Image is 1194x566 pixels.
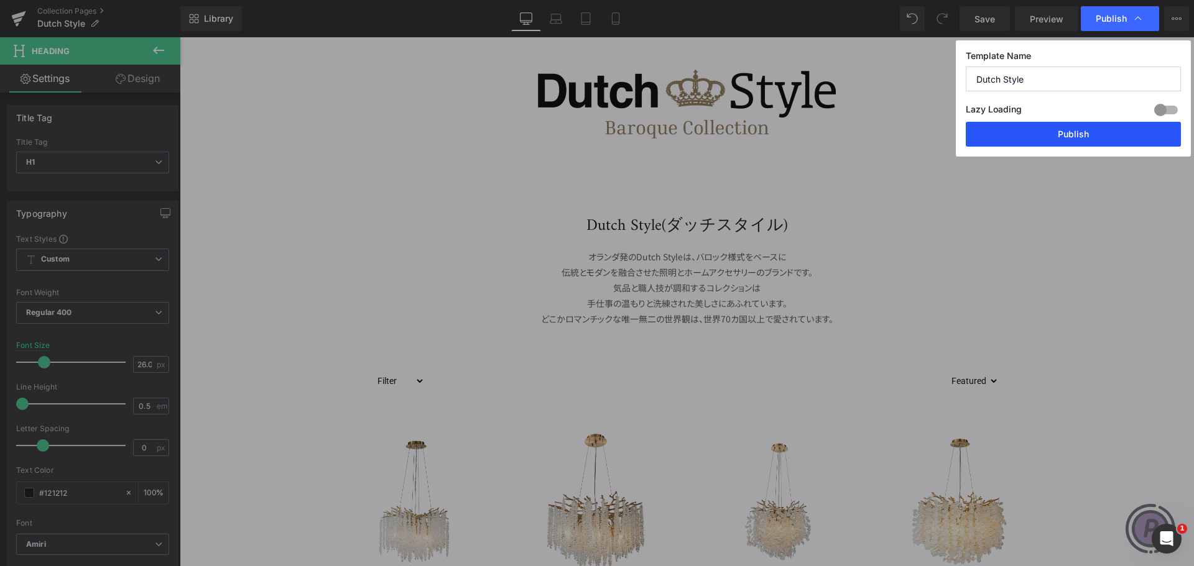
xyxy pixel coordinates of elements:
p: 手仕事の温もりと洗練された美しさにあふれています。 [335,258,680,274]
p: オランダ発のDutch Styleは、バロック様式をベースに [335,212,680,227]
span: 唯一無二の世界観は、 [442,275,524,288]
span: 世界70カ国以上で愛されています。 [524,275,654,288]
iframe: Intercom live chat [1152,524,1182,554]
img: Dutch Style シャンデリア・レインドロップ Φ40cm [530,383,666,546]
span: 1 [1177,524,1187,534]
img: Dutch Style シャンデリア・レインドロップ Φ60cm [712,383,848,546]
p: 伝統とモダンを融合させた照明とホームアクセサリーのブランドです。 [335,227,680,243]
h1: Dutch Style(ダッチスタイル) [144,185,871,193]
label: Template Name [966,50,1181,66]
span: どこかロマンチックな [361,275,442,288]
img: Dutch Style シャンデリア・ウォーターフォール Φ48cm [167,383,302,546]
label: Lazy Loading [966,101,1022,122]
button: Publish [966,122,1181,147]
span: Publish [1096,13,1127,24]
img: Dutch Style シャンデリア・ウォーターフォール Φ60cm [348,383,484,546]
p: 気品と職人技が調和するコレクションは [335,243,680,258]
